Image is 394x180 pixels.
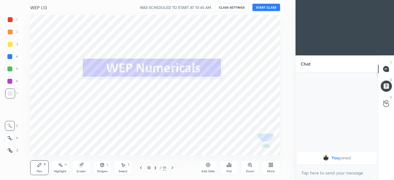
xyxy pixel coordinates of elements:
[332,155,339,160] span: You
[152,166,158,170] div: 3
[44,163,46,166] div: P
[65,163,67,166] div: H
[128,163,130,166] div: S
[267,170,275,173] div: More
[5,39,18,49] div: 3
[5,89,18,98] div: 7
[323,155,329,161] img: 13743b0af8ac47088b4dc21eba1d392f.jpg
[5,146,18,155] div: Z
[5,121,18,131] div: C
[390,95,392,99] p: G
[5,76,18,86] div: 6
[159,166,161,170] div: /
[107,163,109,166] div: L
[296,150,378,165] div: grid
[201,170,215,173] div: Add Slide
[246,170,254,173] div: Zoom
[97,170,107,173] div: Shapes
[119,170,127,173] div: Select
[339,155,351,160] span: joined
[227,170,231,173] div: Poll
[215,4,249,11] button: CLASS SETTINGS
[390,78,392,82] p: D
[5,15,18,25] div: 1
[5,133,18,143] div: X
[5,64,18,74] div: 5
[140,5,211,10] h5: WAS SCHEDULED TO START AT 10:45 AM
[390,60,392,65] p: T
[30,5,47,10] h4: WEP L13
[5,52,18,62] div: 4
[37,170,42,173] div: Pen
[77,170,86,173] div: Eraser
[5,27,18,37] div: 2
[54,170,66,173] div: Highlight
[252,4,280,11] button: START CLASS
[296,56,316,72] p: Chat
[163,165,166,170] div: 19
